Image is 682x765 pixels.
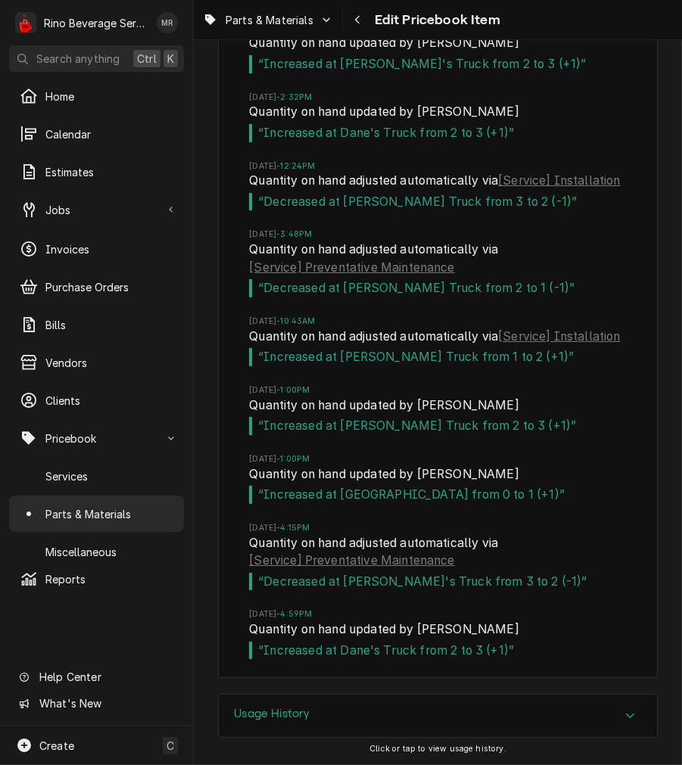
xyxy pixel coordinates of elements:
[9,45,184,72] button: Search anythingCtrlK
[15,12,36,33] div: Rino Beverage Service's Avatar
[249,453,627,465] span: Timestamp
[36,51,120,67] span: Search anything
[137,51,157,67] span: Ctrl
[219,695,657,737] button: Accordion Details Expand Trigger
[249,522,627,534] span: Timestamp
[280,385,310,395] em: 1:00PM
[45,164,173,180] span: Estimates
[226,12,313,28] span: Parts & Materials
[249,417,627,435] span: Event Message
[9,458,184,494] a: Services
[45,89,173,104] span: Home
[249,384,627,453] li: Event
[249,608,627,677] li: Event
[45,431,161,446] span: Pricebook
[234,707,310,721] h3: Usage History
[9,561,184,597] a: Reports
[280,316,315,326] em: 10:43AM
[346,8,370,32] button: Navigate back
[45,544,173,560] span: Miscellaneous
[9,78,184,114] a: Home
[45,317,173,333] span: Bills
[249,279,627,297] span: Event Message
[249,316,627,384] li: Event
[249,103,627,124] span: Event String
[249,160,627,229] li: Event
[249,642,627,660] span: Event Message
[249,348,627,366] span: Event Message
[45,506,173,522] span: Parts & Materials
[45,468,173,484] span: Services
[9,231,184,267] a: Invoices
[249,193,627,211] span: Event Message
[167,738,174,754] span: C
[249,229,627,316] li: Event
[15,12,36,33] div: R
[45,279,173,295] span: Purchase Orders
[370,10,500,30] span: Edit Pricebook Item
[9,382,184,418] a: Clients
[44,15,145,31] div: Rino Beverage Service
[280,454,310,464] em: 1:00PM
[249,453,627,522] li: Event
[249,160,627,173] span: Timestamp
[249,172,627,193] span: Event String
[157,12,178,33] div: MR
[9,269,184,305] a: Purchase Orders
[9,664,184,689] a: Go to Help Center
[9,306,184,343] a: Bills
[280,523,310,533] em: 4:15PM
[39,695,175,711] span: What's New
[249,396,627,418] span: Event String
[369,744,506,754] span: Click or tap to view usage history.
[157,12,178,33] div: Melissa Rinehart's Avatar
[9,691,184,716] a: Go to What's New
[249,316,627,328] span: Timestamp
[167,51,174,67] span: K
[39,739,74,752] span: Create
[9,496,184,532] a: Parts & Materials
[45,571,173,587] span: Reports
[249,552,454,570] a: [Service] Preventative Maintenance
[219,695,657,737] div: Accordion Header
[249,522,627,609] li: Event
[9,420,184,456] a: Go to Pricebook
[249,620,627,642] span: Event String
[280,229,312,239] em: 3:48PM
[45,241,173,257] span: Invoices
[9,191,184,228] a: Go to Jobs
[280,609,312,619] em: 4:59PM
[249,34,627,55] span: Event String
[249,23,627,92] li: Event
[249,259,454,277] a: [Service] Preventative Maintenance
[45,355,173,371] span: Vendors
[249,241,627,279] span: Event String
[249,384,627,396] span: Timestamp
[45,126,173,142] span: Calendar
[249,328,627,349] span: Event String
[249,534,627,573] span: Event String
[45,202,161,218] span: Jobs
[9,533,184,570] a: Miscellaneous
[280,161,315,171] em: 12:24PM
[9,154,184,190] a: Estimates
[39,669,175,685] span: Help Center
[218,694,658,738] div: Usage History
[249,573,627,591] span: Event Message
[249,92,627,160] li: Event
[249,608,627,620] span: Timestamp
[249,465,627,487] span: Event String
[197,8,339,33] a: Go to Parts & Materials
[249,55,627,73] span: Event Message
[249,92,627,104] span: Timestamp
[9,116,184,152] a: Calendar
[498,172,621,190] a: [Service] Installation
[249,486,627,504] span: Event Message
[9,344,184,381] a: Vendors
[249,229,627,241] span: Timestamp
[249,124,627,142] span: Event Message
[45,393,173,409] span: Clients
[498,328,621,346] a: [Service] Installation
[280,92,312,102] em: 2:32PM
